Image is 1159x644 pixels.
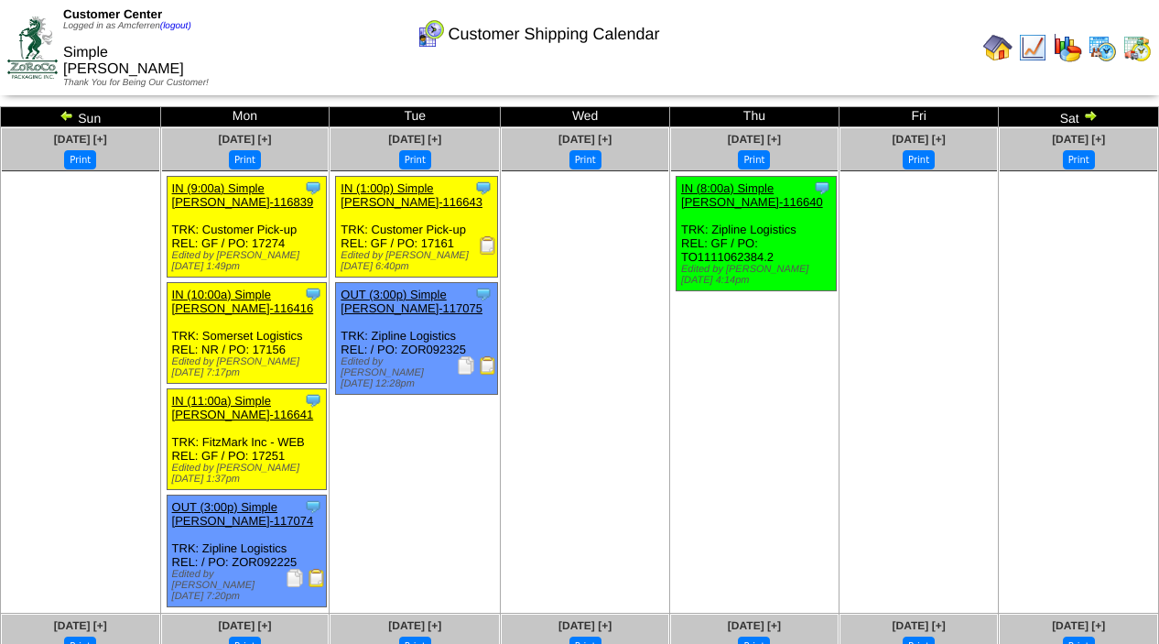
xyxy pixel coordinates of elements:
[569,150,601,169] button: Print
[172,500,314,528] a: OUT (3:00p) Simple [PERSON_NAME]-117074
[681,264,835,286] div: Edited by [PERSON_NAME] [DATE] 4:14pm
[1063,150,1095,169] button: Print
[558,133,612,146] a: [DATE] [+]
[54,619,107,632] a: [DATE] [+]
[218,619,271,632] a: [DATE] [+]
[160,107,330,127] td: Mon
[893,133,946,146] a: [DATE] [+]
[474,285,493,303] img: Tooltip
[172,356,326,378] div: Edited by [PERSON_NAME] [DATE] 7:17pm
[63,45,184,77] span: Simple [PERSON_NAME]
[286,569,304,587] img: Packing Slip
[7,16,58,78] img: ZoRoCo_Logo(Green%26Foil)%20jpg.webp
[304,285,322,303] img: Tooltip
[63,78,209,88] span: Thank You for Being Our Customer!
[304,391,322,409] img: Tooltip
[160,21,191,31] a: (logout)
[304,179,322,197] img: Tooltip
[64,150,96,169] button: Print
[341,181,482,209] a: IN (1:00p) Simple [PERSON_NAME]-116643
[1018,33,1047,62] img: line_graph.gif
[167,283,326,384] div: TRK: Somerset Logistics REL: NR / PO: 17156
[172,181,314,209] a: IN (9:00a) Simple [PERSON_NAME]-116839
[670,107,839,127] td: Thu
[457,356,475,375] img: Packing Slip
[681,181,823,209] a: IN (8:00a) Simple [PERSON_NAME]-116640
[63,7,162,21] span: Customer Center
[1,107,161,127] td: Sun
[388,619,441,632] a: [DATE] [+]
[388,133,441,146] a: [DATE] [+]
[172,394,314,421] a: IN (11:00a) Simple [PERSON_NAME]-116641
[558,619,612,632] a: [DATE] [+]
[479,356,497,375] img: Bill of Lading
[474,179,493,197] img: Tooltip
[167,389,326,490] div: TRK: FitzMark Inc - WEB REL: GF / PO: 17251
[167,177,326,278] div: TRK: Customer Pick-up REL: GF / PO: 17274
[1052,619,1105,632] a: [DATE] [+]
[167,496,326,607] div: TRK: Zipline Logistics REL: / PO: ZOR092225
[336,177,498,278] div: TRK: Customer Pick-up REL: GF / PO: 17161
[1053,33,1082,62] img: graph.gif
[172,288,314,315] a: IN (10:00a) Simple [PERSON_NAME]-116416
[677,177,836,291] div: TRK: Zipline Logistics REL: GF / PO: TO1111062384.2
[172,569,326,602] div: Edited by [PERSON_NAME] [DATE] 7:20pm
[341,356,497,389] div: Edited by [PERSON_NAME] [DATE] 12:28pm
[839,107,999,127] td: Fri
[336,283,498,395] div: TRK: Zipline Logistics REL: / PO: ZOR092325
[229,150,261,169] button: Print
[1088,33,1117,62] img: calendarprod.gif
[479,236,497,255] img: Receiving Document
[172,250,326,272] div: Edited by [PERSON_NAME] [DATE] 1:49pm
[983,33,1013,62] img: home.gif
[304,497,322,516] img: Tooltip
[341,250,497,272] div: Edited by [PERSON_NAME] [DATE] 6:40pm
[308,569,326,587] img: Bill of Lading
[448,25,659,44] span: Customer Shipping Calendar
[893,619,946,632] a: [DATE] [+]
[54,133,107,146] a: [DATE] [+]
[903,150,935,169] button: Print
[1122,33,1152,62] img: calendarinout.gif
[501,107,670,127] td: Wed
[1083,108,1098,123] img: arrowright.gif
[1052,133,1105,146] a: [DATE] [+]
[399,150,431,169] button: Print
[63,21,191,31] span: Logged in as Amcferren
[60,108,74,123] img: arrowleft.gif
[728,133,781,146] a: [DATE] [+]
[999,107,1159,127] td: Sat
[813,179,831,197] img: Tooltip
[330,107,501,127] td: Tue
[728,619,781,632] a: [DATE] [+]
[416,19,445,49] img: calendarcustomer.gif
[172,463,326,485] div: Edited by [PERSON_NAME] [DATE] 1:37pm
[341,288,482,315] a: OUT (3:00p) Simple [PERSON_NAME]-117075
[738,150,770,169] button: Print
[218,133,271,146] a: [DATE] [+]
